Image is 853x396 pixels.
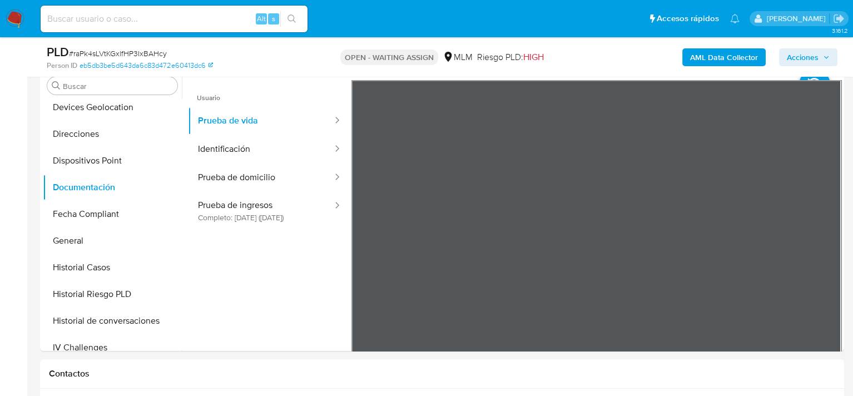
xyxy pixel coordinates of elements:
span: HIGH [523,51,544,63]
button: Devices Geolocation [43,94,182,121]
p: OPEN - WAITING ASSIGN [340,49,438,65]
button: AML Data Collector [682,48,766,66]
span: s [272,13,275,24]
b: AML Data Collector [690,48,758,66]
b: PLD [47,43,69,61]
a: Salir [833,13,845,24]
button: Historial Casos [43,254,182,281]
div: MLM [443,51,473,63]
input: Buscar [63,81,173,91]
button: Buscar [52,81,61,90]
button: Dispositivos Point [43,147,182,174]
span: 3.161.2 [831,26,847,35]
a: eb5db3be5d643da6c83d472e60413dc6 [80,61,213,71]
input: Buscar usuario o caso... [41,12,308,26]
span: Riesgo PLD: [477,51,544,63]
span: Acciones [787,48,819,66]
a: Notificaciones [730,14,740,23]
button: Historial Riesgo PLD [43,281,182,308]
span: Accesos rápidos [657,13,719,24]
button: Documentación [43,174,182,201]
button: Direcciones [43,121,182,147]
button: General [43,227,182,254]
button: IV Challenges [43,334,182,361]
span: Alt [257,13,266,24]
button: Fecha Compliant [43,201,182,227]
p: diego.ortizcastro@mercadolibre.com.mx [766,13,829,24]
button: search-icon [280,11,303,27]
button: Acciones [779,48,837,66]
button: Historial de conversaciones [43,308,182,334]
b: Person ID [47,61,77,71]
h1: Contactos [49,368,835,379]
span: # raPk4sLVtKGxlfHP3IxBAHcy [69,48,167,59]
